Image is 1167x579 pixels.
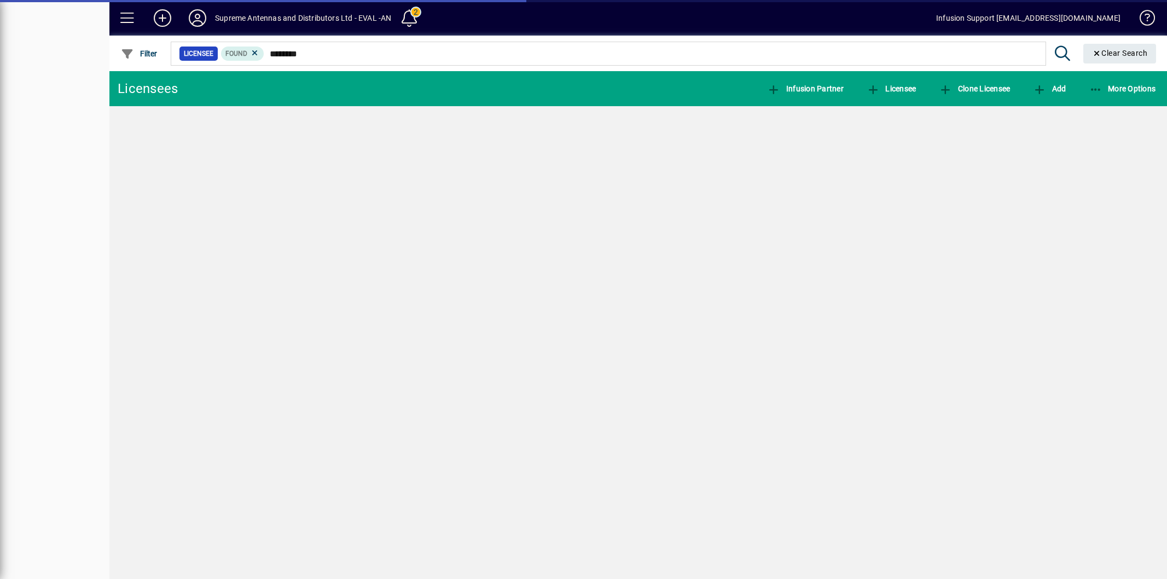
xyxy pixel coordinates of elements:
[767,84,844,93] span: Infusion Partner
[1033,84,1066,93] span: Add
[145,8,180,28] button: Add
[121,49,158,58] span: Filter
[1083,44,1157,63] button: Clear
[936,79,1013,99] button: Clone Licensee
[1030,79,1069,99] button: Add
[864,79,919,99] button: Licensee
[1092,49,1148,57] span: Clear Search
[1131,2,1153,38] a: Knowledge Base
[764,79,846,99] button: Infusion Partner
[936,9,1120,27] div: Infusion Support [EMAIL_ADDRESS][DOMAIN_NAME]
[1089,84,1156,93] span: More Options
[118,80,178,97] div: Licensees
[180,8,215,28] button: Profile
[118,44,160,63] button: Filter
[221,47,264,61] mat-chip: Found Status: Found
[1087,79,1159,99] button: More Options
[867,84,916,93] span: Licensee
[184,48,213,59] span: Licensee
[939,84,1010,93] span: Clone Licensee
[225,50,247,57] span: Found
[215,9,391,27] div: Supreme Antennas and Distributors Ltd - EVAL -AN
